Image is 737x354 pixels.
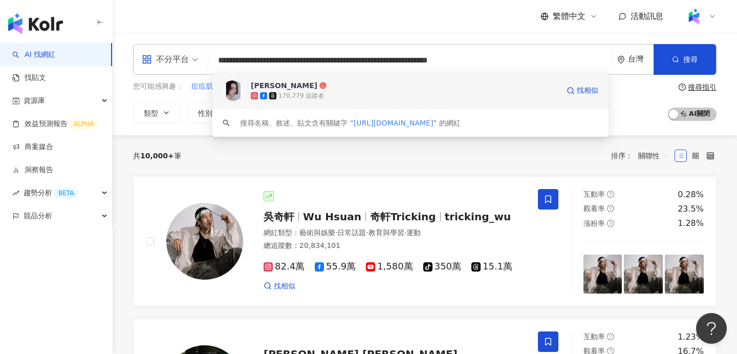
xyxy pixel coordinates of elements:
[12,50,55,60] a: searchAI 找網紅
[191,81,213,92] span: 痘痘肌
[471,261,512,272] span: 15.1萬
[583,255,622,294] img: post-image
[191,81,213,92] button: 痘痘肌
[583,219,605,227] span: 漲粉率
[264,211,294,223] span: 吳奇軒
[654,44,716,75] button: 搜尋
[142,54,152,65] span: appstore
[133,152,181,160] div: 共 筆
[278,92,324,100] div: 170,779 追蹤者
[611,148,675,164] div: 排序：
[366,228,368,237] span: ·
[404,228,406,237] span: ·
[303,211,361,223] span: Wu Hsuan
[24,181,78,204] span: 趨勢分析
[678,218,704,229] div: 1.28%
[133,102,181,123] button: 類型
[624,255,663,294] img: post-image
[678,331,704,343] div: 1.23%
[54,188,78,198] div: BETA
[607,191,614,198] span: question-circle
[678,203,704,215] div: 23.5%
[628,55,654,64] div: 台灣
[583,190,605,198] span: 互動率
[337,228,366,237] span: 日常話題
[8,13,63,34] img: logo
[679,84,686,91] span: question-circle
[264,281,295,291] a: 找相似
[144,109,158,117] span: 類型
[366,261,413,272] span: 1,580萬
[567,80,598,101] a: 找相似
[607,220,614,227] span: question-circle
[133,81,183,92] span: 您可能感興趣：
[577,86,598,96] span: 找相似
[142,51,189,68] div: 不分平台
[133,176,717,306] a: KOL Avatar吳奇軒Wu Hsuan奇軒Trickingtricking_wu網紅類型：藝術與娛樂·日常話題·教育與學習·運動總追蹤數：20,834,10182.4萬55.9萬1,580萬...
[223,80,243,101] img: KOL Avatar
[12,190,19,197] span: rise
[678,189,704,200] div: 0.28%
[607,333,614,340] span: question-circle
[223,119,230,127] span: search
[665,255,704,294] img: post-image
[553,11,586,22] span: 繁體中文
[264,261,305,272] span: 82.4萬
[12,165,53,175] a: 洞察報告
[583,332,605,341] span: 互動率
[274,281,295,291] span: 找相似
[423,261,461,272] span: 350萬
[335,228,337,237] span: ·
[264,228,526,238] div: 網紅類型 ：
[583,204,605,213] span: 觀看率
[299,228,335,237] span: 藝術與娛樂
[631,11,663,21] span: 活動訊息
[354,119,433,127] span: [URL][DOMAIN_NAME]
[368,228,404,237] span: 教育與學習
[12,142,53,152] a: 商案媒合
[24,89,45,112] span: 資源庫
[166,203,243,280] img: KOL Avatar
[617,56,625,64] span: environment
[688,83,717,91] div: 搜尋指引
[187,102,235,123] button: 性別
[198,109,212,117] span: 性別
[445,211,511,223] span: tricking_wu
[12,119,98,129] a: 效益預測報告ALPHA
[24,204,52,227] span: 競品分析
[638,148,669,164] span: 關聯性
[370,211,436,223] span: 奇軒Tricking
[696,313,727,344] iframe: Help Scout Beacon - Open
[140,152,174,160] span: 10,000+
[684,7,704,26] img: Kolr%20app%20icon%20%281%29.png
[240,117,461,129] div: 搜尋名稱、敘述、貼文含有關鍵字 “ ” 的網紅
[406,228,421,237] span: 運動
[607,205,614,212] span: question-circle
[315,261,356,272] span: 55.9萬
[251,80,317,91] div: [PERSON_NAME]
[683,55,698,64] span: 搜尋
[264,241,526,251] div: 總追蹤數 ： 20,834,101
[12,73,46,83] a: 找貼文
